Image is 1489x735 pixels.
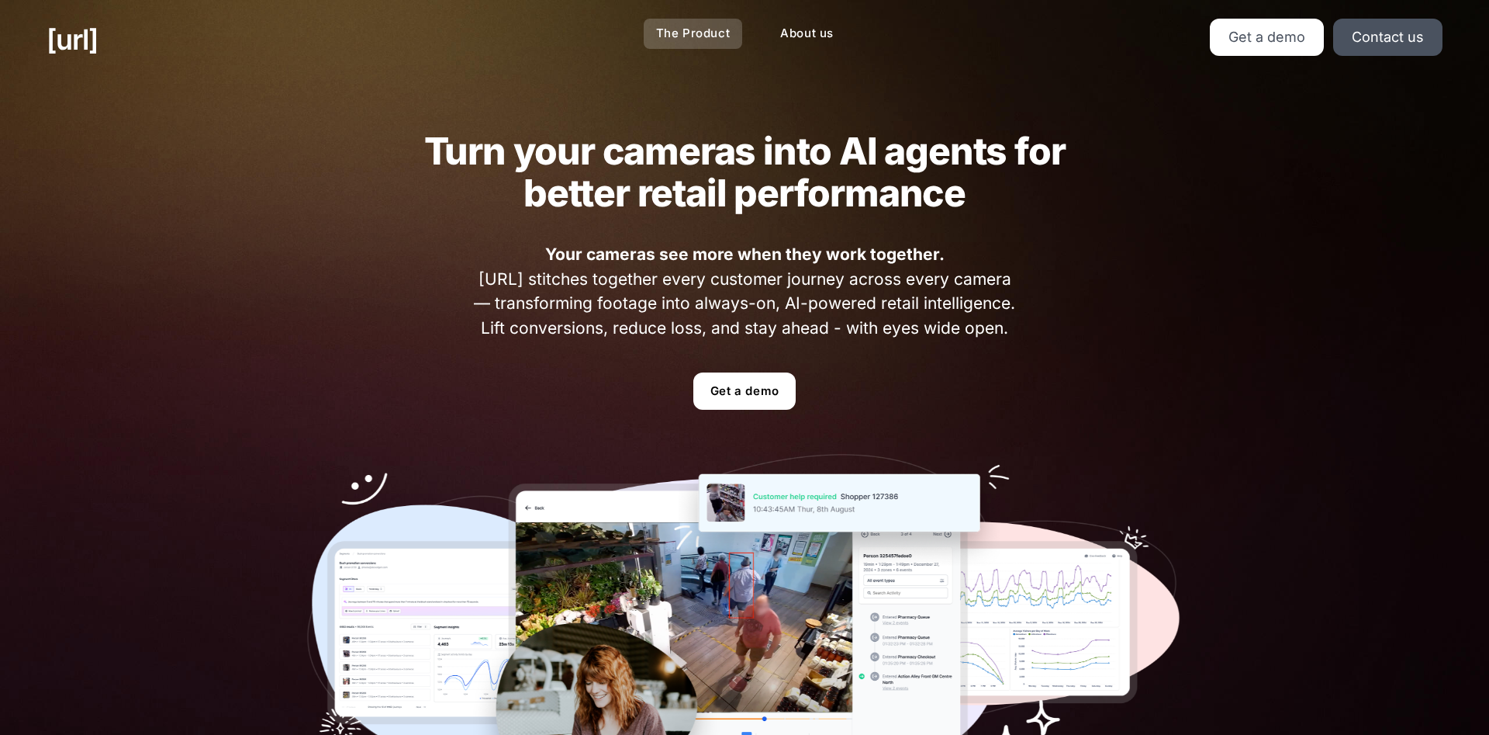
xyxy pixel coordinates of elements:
[1210,19,1324,56] a: Get a demo
[469,242,1021,340] span: [URL] stitches together every customer journey across every camera — transforming footage into al...
[545,244,945,264] strong: Your cameras see more when they work together.
[1333,19,1442,56] a: Contact us
[693,373,796,410] a: Get a demo
[768,19,846,49] a: About us
[47,19,98,61] a: [URL]
[393,130,1096,214] h2: Turn your cameras into AI agents for better retail performance
[644,19,743,49] a: The Product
